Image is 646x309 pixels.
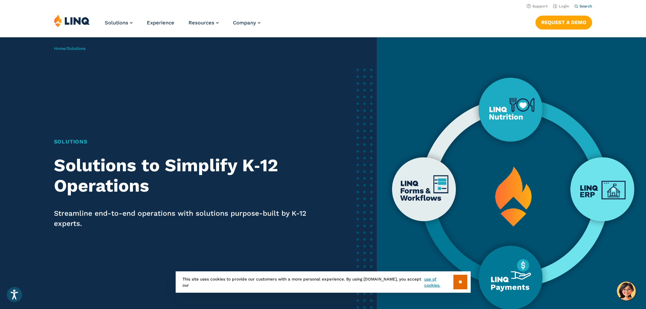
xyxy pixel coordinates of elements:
[424,276,453,288] a: use of cookies.
[54,155,309,196] h2: Solutions to Simplify K‑12 Operations
[54,46,85,51] span: /
[176,271,471,293] div: This site uses cookies to provide our customers with a more personal experience. By using [DOMAIN...
[54,14,90,27] img: LINQ | K‑12 Software
[54,208,309,229] p: Streamline end-to-end operations with solutions purpose-built by K-12 experts.
[54,46,65,51] a: Home
[617,282,636,301] button: Hello, have a question? Let’s chat.
[189,20,214,26] span: Resources
[54,138,309,146] h1: Solutions
[233,20,260,26] a: Company
[527,4,548,8] a: Support
[147,20,174,26] a: Experience
[105,20,128,26] span: Solutions
[233,20,256,26] span: Company
[67,46,85,51] span: Solutions
[574,4,592,9] button: Open Search Bar
[105,20,133,26] a: Solutions
[189,20,219,26] a: Resources
[535,16,592,29] a: Request a Demo
[553,4,569,8] a: Login
[580,4,592,8] span: Search
[105,14,260,37] nav: Primary Navigation
[535,14,592,29] nav: Button Navigation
